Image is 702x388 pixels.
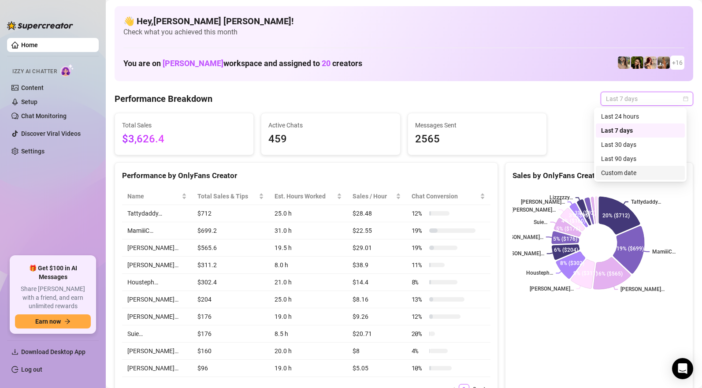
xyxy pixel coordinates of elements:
span: Check what you achieved this month [123,27,684,37]
span: 12 % [412,312,426,321]
span: Earn now [35,318,61,325]
text: [PERSON_NAME]… [521,199,565,205]
span: Last 7 days [606,92,688,105]
div: Last 24 hours [596,109,685,123]
span: 🎁 Get $100 in AI Messages [15,264,91,281]
td: $20.71 [347,325,406,343]
td: [PERSON_NAME]… [122,257,192,274]
span: arrow-right [64,318,71,325]
td: $29.01 [347,239,406,257]
td: $28.48 [347,205,406,222]
div: Performance by OnlyFans Creator [122,170,490,182]
td: $8 [347,343,406,360]
td: 19.5 h [269,239,347,257]
span: 2565 [415,131,539,148]
span: Messages Sent [415,120,539,130]
div: Last 30 days [596,138,685,152]
td: $22.55 [347,222,406,239]
text: [PERSON_NAME]… [620,287,665,293]
td: $9.26 [347,308,406,325]
span: 20 [322,59,331,68]
a: Log out [21,366,42,373]
td: $565.6 [192,239,270,257]
div: Custom date [601,168,680,178]
td: $38.9 [347,257,406,274]
span: 12 % [412,209,426,218]
a: Content [21,84,44,91]
span: Izzy AI Chatter [12,67,57,76]
text: [PERSON_NAME]… [499,234,543,240]
span: Active Chats [268,120,393,130]
span: 4 % [412,346,426,356]
th: Total Sales & Tips [192,188,270,205]
td: $176 [192,325,270,343]
a: Discover Viral Videos [21,130,81,137]
a: Chat Monitoring [21,112,67,119]
td: 25.0 h [269,291,347,308]
td: $96 [192,360,270,377]
img: logo-BBDzfeDw.svg [7,21,73,30]
text: [PERSON_NAME]… [500,250,544,257]
div: Est. Hours Worked [275,191,335,201]
td: $14.4 [347,274,406,291]
div: Last 90 days [596,152,685,166]
img: Jessica (@jessicakillings) [657,56,670,69]
span: Total Sales [122,120,246,130]
td: [PERSON_NAME]… [122,343,192,360]
span: 8 % [412,277,426,287]
div: Sales by OnlyFans Creator [513,170,686,182]
td: $302.4 [192,274,270,291]
h4: 👋 Hey, [PERSON_NAME] [PERSON_NAME] ! [123,15,684,27]
th: Chat Conversion [406,188,490,205]
text: Housteph… [526,270,553,276]
a: Setup [21,98,37,105]
td: $5.05 [347,360,406,377]
span: + 16 [672,58,683,67]
button: Earn nowarrow-right [15,314,91,328]
span: 11 % [412,260,426,270]
span: $3,626.4 [122,131,246,148]
span: 19 % [412,226,426,235]
text: MamiiiC… [652,249,676,255]
text: [PERSON_NAME]… [512,207,556,213]
span: Sales / Hour [353,191,394,201]
text: Lizzzzzy… [550,194,573,201]
td: $311.2 [192,257,270,274]
text: Tattydaddy… [631,199,661,205]
img: playfuldimples (@playfuldimples) [631,56,643,69]
td: 19.0 h [269,308,347,325]
span: download [11,348,19,355]
td: $699.2 [192,222,270,239]
td: $712 [192,205,270,222]
span: 13 % [412,295,426,304]
span: 19 % [412,243,426,253]
td: 8.5 h [269,325,347,343]
td: [PERSON_NAME]… [122,360,192,377]
div: Last 7 days [596,123,685,138]
img: North (@northnattfree) [644,56,657,69]
span: Name [127,191,180,201]
td: Suie… [122,325,192,343]
td: 31.0 h [269,222,347,239]
td: 21.0 h [269,274,347,291]
td: [PERSON_NAME]… [122,291,192,308]
td: 25.0 h [269,205,347,222]
span: calendar [683,96,688,101]
td: MamiiiC… [122,222,192,239]
div: Last 90 days [601,154,680,164]
td: 8.0 h [269,257,347,274]
span: 10 % [412,363,426,373]
td: $204 [192,291,270,308]
h1: You are on workspace and assigned to creators [123,59,362,68]
span: [PERSON_NAME] [163,59,223,68]
img: AI Chatter [60,64,74,77]
h4: Performance Breakdown [115,93,212,105]
span: Download Desktop App [21,348,85,355]
th: Sales / Hour [347,188,406,205]
td: $160 [192,343,270,360]
div: Last 7 days [601,126,680,135]
span: 459 [268,131,393,148]
img: emilylou (@emilyylouu) [618,56,630,69]
td: $176 [192,308,270,325]
td: 19.0 h [269,360,347,377]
